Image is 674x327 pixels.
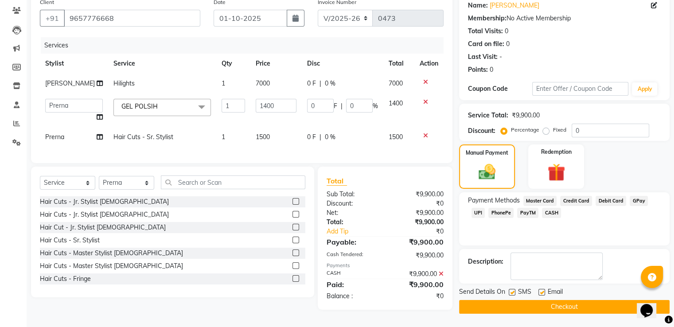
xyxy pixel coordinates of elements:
div: Last Visit: [468,52,498,62]
th: Disc [302,54,383,74]
span: PayTM [517,208,538,218]
span: Hilights [113,79,135,87]
span: Master Card [523,196,557,206]
div: Name: [468,1,488,10]
div: ₹0 [385,199,450,208]
span: 1500 [256,133,270,141]
label: Redemption [541,148,572,156]
input: Search or Scan [161,175,305,189]
button: +91 [40,10,65,27]
span: 0 F [307,79,316,88]
span: Credit Card [560,196,592,206]
div: Membership: [468,14,506,23]
th: Total [383,54,414,74]
span: 7000 [389,79,403,87]
div: ₹0 [396,227,450,236]
div: Hair Cuts - Jr. Stylist [DEMOGRAPHIC_DATA] [40,210,169,219]
span: % [373,101,378,111]
th: Price [250,54,302,74]
div: ₹9,900.00 [385,218,450,227]
a: x [158,102,162,110]
span: | [319,79,321,88]
div: ₹0 [385,292,450,301]
th: Stylist [40,54,108,74]
div: CASH [320,269,385,279]
div: Discount: [468,126,495,136]
div: Hair Cut - Jr. Stylist [DEMOGRAPHIC_DATA] [40,223,166,232]
span: F [334,101,337,111]
div: 0 [490,65,493,74]
span: 0 % [325,132,335,142]
span: GEL POLSIH [121,102,158,110]
div: No Active Membership [468,14,661,23]
span: 1400 [389,99,403,107]
div: ₹9,900.00 [385,251,450,260]
button: Checkout [459,300,670,314]
iframe: chat widget [637,292,665,318]
span: 1500 [389,133,403,141]
img: _gift.svg [542,161,571,183]
span: Send Details On [459,287,505,298]
img: _cash.svg [473,162,501,182]
div: ₹9,900.00 [385,279,450,290]
span: 7000 [256,79,270,87]
a: [PERSON_NAME] [490,1,539,10]
th: Action [414,54,444,74]
span: GPay [630,196,648,206]
div: ₹9,900.00 [385,237,450,247]
span: Total [327,176,347,186]
a: Add Tip [320,227,396,236]
div: Payable: [320,237,385,247]
div: 0 [505,27,508,36]
label: Manual Payment [466,149,508,157]
div: Hair Cuts - Jr. Stylist [DEMOGRAPHIC_DATA] [40,197,169,206]
span: 0 F [307,132,316,142]
button: Apply [632,82,657,96]
label: Fixed [553,126,566,134]
span: 0 % [325,79,335,88]
span: | [341,101,343,111]
input: Enter Offer / Coupon Code [532,82,629,96]
div: ₹9,900.00 [512,111,540,120]
div: Hair Cuts - Master Stylist [DEMOGRAPHIC_DATA] [40,249,183,258]
span: Email [548,287,563,298]
div: Service Total: [468,111,508,120]
th: Service [108,54,216,74]
div: Balance : [320,292,385,301]
label: Percentage [511,126,539,134]
div: Coupon Code [468,84,532,93]
div: Payments [327,262,444,269]
div: Total Visits: [468,27,503,36]
div: Sub Total: [320,190,385,199]
span: Debit Card [596,196,626,206]
div: ₹9,900.00 [385,208,450,218]
div: Cash Tendered: [320,251,385,260]
div: Points: [468,65,488,74]
span: | [319,132,321,142]
div: Services [41,37,450,54]
div: Total: [320,218,385,227]
span: Prerna [45,133,64,141]
div: ₹9,900.00 [385,269,450,279]
span: Hair Cuts - Sr. Stylist [113,133,173,141]
div: Hair Cuts - Master Stylist [DEMOGRAPHIC_DATA] [40,261,183,271]
span: SMS [518,287,531,298]
div: Net: [320,208,385,218]
div: Card on file: [468,39,504,49]
div: Description: [468,257,503,266]
div: Hair Cuts - Fringe [40,274,91,284]
span: 1 [222,79,225,87]
div: Paid: [320,279,385,290]
span: Payment Methods [468,196,520,205]
span: CASH [542,208,561,218]
div: ₹9,900.00 [385,190,450,199]
div: Hair Cuts - Sr. Stylist [40,236,100,245]
div: 0 [506,39,510,49]
span: 1 [222,133,225,141]
span: [PERSON_NAME] [45,79,95,87]
div: - [499,52,502,62]
span: UPI [471,208,485,218]
input: Search by Name/Mobile/Email/Code [64,10,200,27]
span: PhonePe [488,208,514,218]
div: Discount: [320,199,385,208]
